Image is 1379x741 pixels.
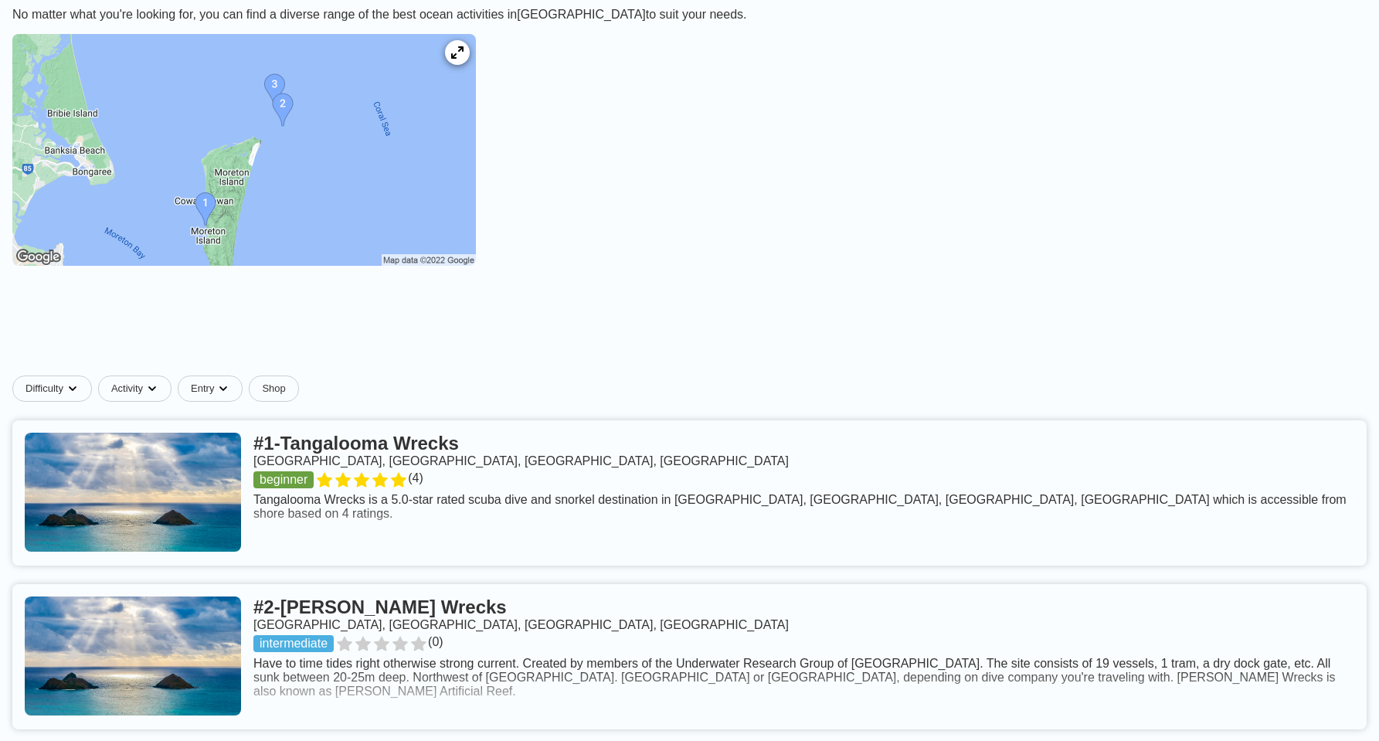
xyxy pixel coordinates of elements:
[66,382,79,395] img: dropdown caret
[25,382,63,395] span: Difficulty
[111,382,143,395] span: Activity
[178,376,249,402] button: Entrydropdown caret
[249,376,298,402] a: Shop
[191,382,214,395] span: Entry
[146,382,158,395] img: dropdown caret
[217,382,229,395] img: dropdown caret
[98,376,178,402] button: Activitydropdown caret
[315,294,1065,363] iframe: Advertisement
[12,34,476,266] img: Moreton Island dive site map
[12,376,98,402] button: Difficultydropdown caret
